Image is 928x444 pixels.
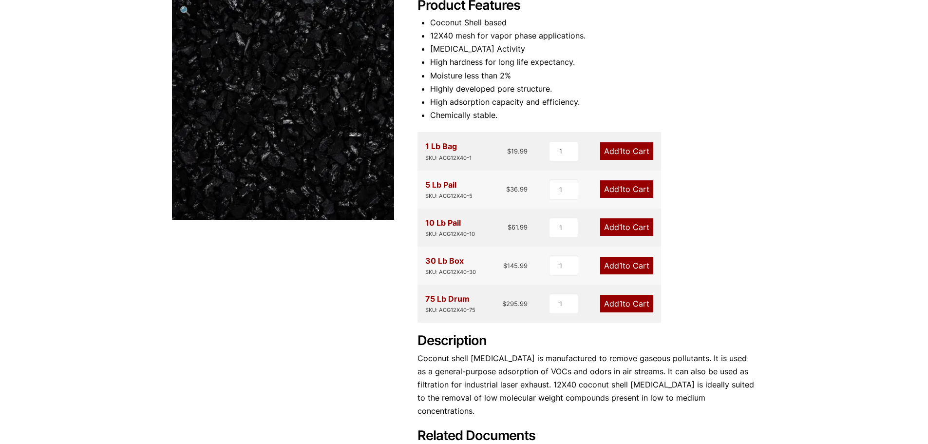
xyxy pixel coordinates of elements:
li: Highly developed pore structure. [430,82,757,96]
li: [MEDICAL_DATA] Activity [430,42,757,56]
a: Add1to Cart [600,295,653,312]
li: Moisture less than 2% [430,69,757,82]
li: High adsorption capacity and efficiency. [430,96,757,109]
p: Coconut shell [MEDICAL_DATA] is manufactured to remove gaseous pollutants. It is used as a genera... [417,352,757,418]
bdi: 145.99 [503,262,528,270]
div: 10 Lb Pail [425,216,475,239]
li: 12X40 mesh for vapor phase applications. [430,29,757,42]
div: SKU: ACG12X40-30 [425,268,476,277]
h2: Description [417,333,757,349]
bdi: 295.99 [502,300,528,308]
a: Add1to Cart [600,142,653,160]
bdi: 36.99 [506,185,528,193]
span: 1 [619,299,623,309]
span: 🔍 [180,5,191,16]
div: SKU: ACG12X40-75 [425,306,475,315]
a: Add1to Cart [600,218,653,236]
div: 75 Lb Drum [425,292,475,315]
div: 5 Lb Pail [425,178,473,201]
span: $ [502,300,506,308]
div: 1 Lb Bag [425,140,472,162]
span: 1 [619,261,623,270]
span: $ [506,185,510,193]
div: SKU: ACG12X40-1 [425,154,472,163]
li: Chemically stable. [430,109,757,122]
a: Add1to Cart [600,180,653,198]
div: SKU: ACG12X40-5 [425,192,473,201]
li: Coconut Shell based [430,16,757,29]
span: 1 [619,222,623,232]
a: Add1to Cart [600,257,653,274]
span: $ [507,147,511,155]
div: 30 Lb Box [425,254,476,277]
bdi: 19.99 [507,147,528,155]
div: SKU: ACG12X40-10 [425,230,475,239]
span: 1 [619,184,623,194]
span: $ [508,223,511,231]
bdi: 61.99 [508,223,528,231]
span: 1 [619,146,623,156]
span: $ [503,262,507,270]
li: High hardness for long life expectancy. [430,56,757,69]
